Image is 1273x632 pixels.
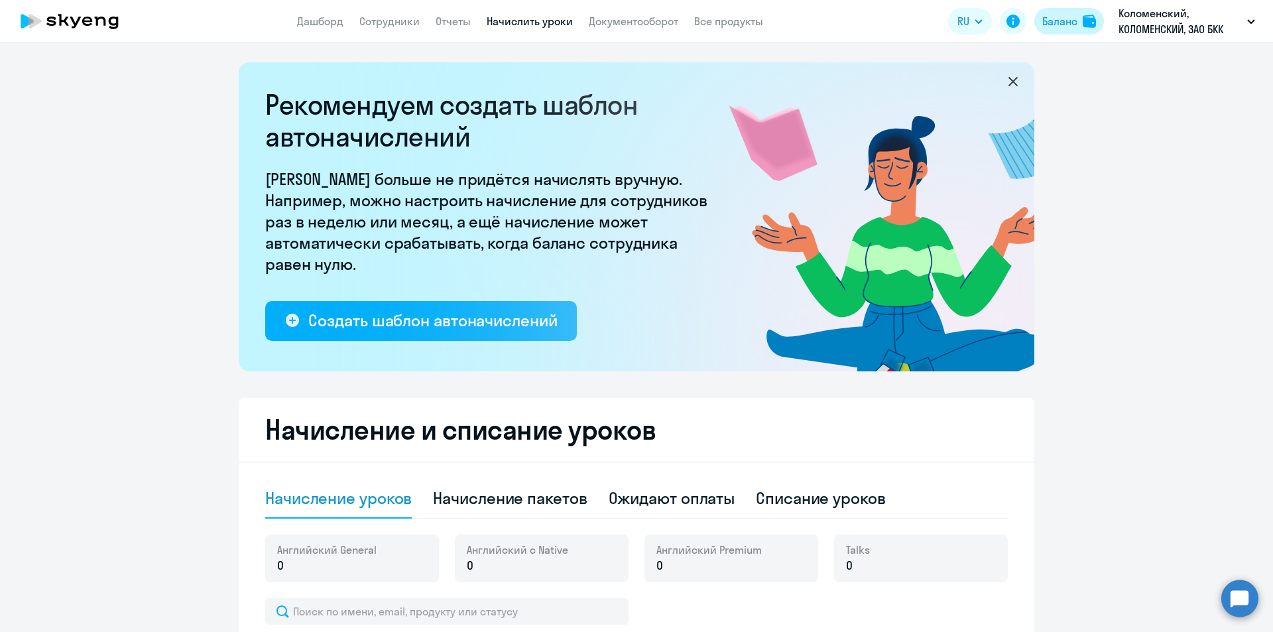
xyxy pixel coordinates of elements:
p: [PERSON_NAME] больше не придётся начислять вручную. Например, можно настроить начисление для сотр... [265,168,716,275]
span: 0 [846,557,853,574]
div: Начисление уроков [265,487,412,509]
a: Все продукты [694,15,763,28]
div: Ожидают оплаты [609,487,735,509]
span: 0 [277,557,284,574]
a: Дашборд [297,15,343,28]
button: Создать шаблон автоначислений [265,301,577,341]
span: RU [957,13,969,29]
button: Коломенский, КОЛОМЕНСКИЙ, ЗАО БКК [1112,5,1262,37]
a: Отчеты [436,15,471,28]
span: Talks [846,542,870,557]
span: 0 [656,557,663,574]
span: Английский General [277,542,377,557]
div: Создать шаблон автоначислений [308,310,557,331]
h2: Рекомендуем создать шаблон автоначислений [265,89,716,153]
img: balance [1083,15,1096,28]
span: Английский Premium [656,542,762,557]
span: 0 [467,557,473,574]
button: Балансbalance [1034,8,1104,34]
div: Списание уроков [756,487,886,509]
h2: Начисление и списание уроков [265,414,1008,446]
div: Баланс [1042,13,1077,29]
input: Поиск по имени, email, продукту или статусу [265,598,629,625]
a: Начислить уроки [487,15,573,28]
button: RU [948,8,992,34]
a: Документооборот [589,15,678,28]
p: Коломенский, КОЛОМЕНСКИЙ, ЗАО БКК [1119,5,1242,37]
div: Начисление пакетов [433,487,587,509]
a: Сотрудники [359,15,420,28]
span: Английский с Native [467,542,568,557]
